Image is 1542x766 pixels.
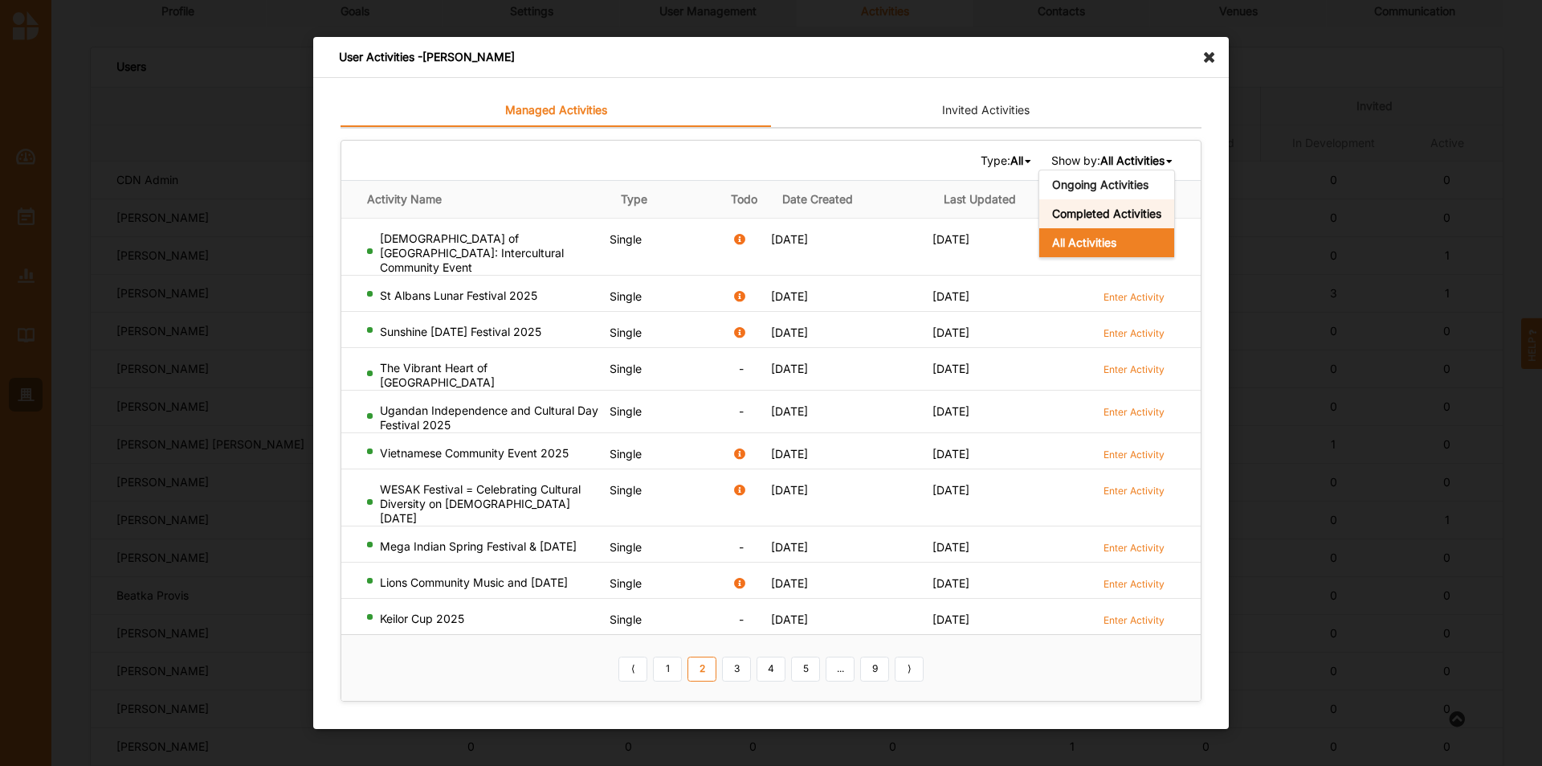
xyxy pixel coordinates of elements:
[1103,361,1165,376] a: Enter Activity
[1010,154,1023,167] b: All
[1103,577,1165,591] label: Enter Activity
[932,447,969,461] span: [DATE]
[367,325,603,339] div: Sunshine [DATE] Festival 2025
[739,362,744,375] span: -
[610,404,642,418] span: Single
[610,540,642,554] span: Single
[687,656,716,682] a: 2
[1103,326,1165,340] label: Enter Activity
[771,232,808,246] span: [DATE]
[367,403,603,432] div: Ugandan Independence and Cultural Day Festival 2025
[1103,576,1165,591] a: Enter Activity
[771,612,808,626] span: [DATE]
[771,447,808,461] span: [DATE]
[367,539,603,554] div: Mega Indian Spring Festival & [DATE]
[610,326,642,339] span: Single
[981,153,1034,167] span: Type:
[791,656,820,682] a: 5
[771,362,808,375] span: [DATE]
[757,656,785,682] a: 4
[367,482,603,526] div: WESAK Festival = Celebrating Cultural Diversity on [DEMOGRAPHIC_DATA][DATE]
[610,289,642,303] span: Single
[771,540,808,554] span: [DATE]
[860,656,889,682] a: 9
[771,576,808,590] span: [DATE]
[717,180,771,218] th: Todo
[610,447,642,461] span: Single
[1103,612,1165,627] a: Enter Activity
[610,180,717,218] th: Type
[1103,541,1165,555] label: Enter Activity
[1103,289,1165,304] a: Enter Activity
[1103,325,1165,340] a: Enter Activity
[1103,403,1165,419] a: Enter Activity
[1103,448,1165,461] label: Enter Activity
[932,232,969,246] span: [DATE]
[932,576,969,590] span: [DATE]
[771,483,808,497] span: [DATE]
[1103,405,1165,419] label: Enter Activity
[1103,539,1165,555] a: Enter Activity
[932,362,969,375] span: [DATE]
[367,612,603,626] div: Keilor Cup 2025
[610,362,642,375] span: Single
[771,95,1201,127] a: Invited Activities
[771,404,808,418] span: [DATE]
[610,576,642,590] span: Single
[739,540,744,554] span: -
[826,656,855,682] a: ...
[1052,178,1148,191] b: Ongoing Activities
[771,180,932,218] th: Date Created
[616,654,927,682] div: Pagination Navigation
[1103,290,1165,304] label: Enter Activity
[610,483,642,497] span: Single
[932,540,969,554] span: [DATE]
[722,656,751,682] a: 3
[1103,484,1165,498] label: Enter Activity
[367,231,603,275] div: [DEMOGRAPHIC_DATA] of [GEOGRAPHIC_DATA]: Intercultural Community Event
[932,404,969,418] span: [DATE]
[771,289,808,303] span: [DATE]
[367,576,603,590] div: Lions Community Music and [DATE]
[653,656,682,682] a: 1
[895,656,924,682] a: Next item
[739,612,744,626] span: -
[932,180,1094,218] th: Last Updated
[1103,363,1165,376] label: Enter Activity
[1103,482,1165,498] a: Enter Activity
[1100,154,1165,167] b: All Activities
[932,612,969,626] span: [DATE]
[1051,153,1175,167] span: Show by:
[1103,613,1165,627] label: Enter Activity
[739,404,744,418] span: -
[932,483,969,497] span: [DATE]
[1103,446,1165,461] a: Enter Activity
[932,326,969,339] span: [DATE]
[618,656,647,682] a: Previous item
[367,289,603,303] div: St Albans Lunar Festival 2025
[771,326,808,339] span: [DATE]
[367,361,603,390] div: The Vibrant Heart of [GEOGRAPHIC_DATA]
[367,446,603,461] div: Vietnamese Community Event 2025
[610,612,642,626] span: Single
[610,232,642,246] span: Single
[1052,207,1161,220] b: Completed Activities
[1052,236,1116,249] b: All Activities
[341,95,771,127] a: Managed Activities
[932,289,969,303] span: [DATE]
[341,180,610,218] th: Activity Name
[313,37,1229,78] div: User Activities - [PERSON_NAME]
